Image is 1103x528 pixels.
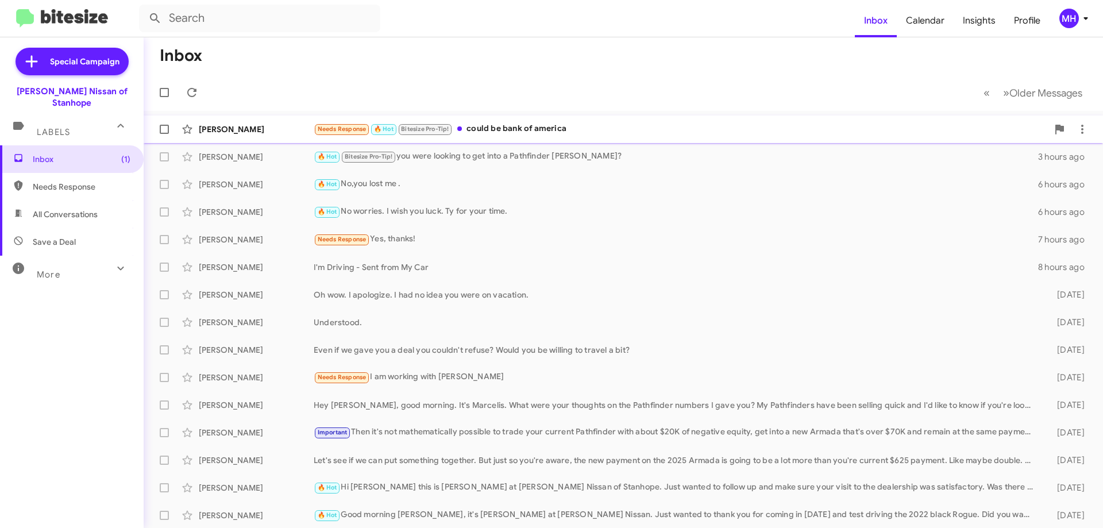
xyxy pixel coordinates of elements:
[199,289,314,300] div: [PERSON_NAME]
[318,429,348,436] span: Important
[1039,427,1094,438] div: [DATE]
[314,289,1039,300] div: Oh wow. I apologize. I had no idea you were on vacation.
[1038,206,1094,218] div: 6 hours ago
[401,125,449,133] span: Bitesize Pro-Tip!
[160,47,202,65] h1: Inbox
[318,125,367,133] span: Needs Response
[1039,372,1094,383] div: [DATE]
[37,127,70,137] span: Labels
[199,206,314,218] div: [PERSON_NAME]
[16,48,129,75] a: Special Campaign
[1039,399,1094,411] div: [DATE]
[199,151,314,163] div: [PERSON_NAME]
[314,426,1039,439] div: Then it's not mathematically possible to trade your current Pathfinder with about $20K of negativ...
[996,81,1089,105] button: Next
[33,181,130,192] span: Needs Response
[199,234,314,245] div: [PERSON_NAME]
[314,150,1038,163] div: you were looking to get into a Pathfinder [PERSON_NAME]?
[1039,482,1094,494] div: [DATE]
[314,122,1048,136] div: could be bank of america
[199,124,314,135] div: [PERSON_NAME]
[314,233,1038,246] div: Yes, thanks!
[314,261,1038,273] div: I'm Driving - Sent from My Car
[374,125,394,133] span: 🔥 Hot
[897,4,954,37] a: Calendar
[314,481,1039,494] div: Hi [PERSON_NAME] this is [PERSON_NAME] at [PERSON_NAME] Nissan of Stanhope. Just wanted to follow...
[314,371,1039,384] div: I am working with [PERSON_NAME]
[1003,86,1009,100] span: »
[977,81,997,105] button: Previous
[314,344,1039,356] div: Even if we gave you a deal you couldn't refuse? Would you be willing to travel a bit?
[33,236,76,248] span: Save a Deal
[1038,234,1094,245] div: 7 hours ago
[1038,151,1094,163] div: 3 hours ago
[1039,454,1094,466] div: [DATE]
[199,510,314,521] div: [PERSON_NAME]
[314,399,1039,411] div: Hey [PERSON_NAME], good morning. It's Marcelis. What were your thoughts on the Pathfinder numbers...
[1005,4,1050,37] a: Profile
[318,236,367,243] span: Needs Response
[318,373,367,381] span: Needs Response
[314,205,1038,218] div: No worries. I wish you luck. Ty for your time.
[1039,510,1094,521] div: [DATE]
[984,86,990,100] span: «
[33,209,98,220] span: All Conversations
[199,317,314,328] div: [PERSON_NAME]
[1038,261,1094,273] div: 8 hours ago
[139,5,380,32] input: Search
[37,269,60,280] span: More
[1039,289,1094,300] div: [DATE]
[199,261,314,273] div: [PERSON_NAME]
[199,372,314,383] div: [PERSON_NAME]
[954,4,1005,37] a: Insights
[318,153,337,160] span: 🔥 Hot
[318,180,337,188] span: 🔥 Hot
[314,454,1039,466] div: Let's see if we can put something together. But just so you're aware, the new payment on the 2025...
[1039,344,1094,356] div: [DATE]
[1038,179,1094,190] div: 6 hours ago
[977,81,1089,105] nav: Page navigation example
[1050,9,1090,28] button: MH
[345,153,392,160] span: Bitesize Pro-Tip!
[199,454,314,466] div: [PERSON_NAME]
[1059,9,1079,28] div: MH
[199,399,314,411] div: [PERSON_NAME]
[1039,317,1094,328] div: [DATE]
[199,427,314,438] div: [PERSON_NAME]
[199,482,314,494] div: [PERSON_NAME]
[855,4,897,37] a: Inbox
[121,153,130,165] span: (1)
[314,317,1039,328] div: Understood.
[33,153,130,165] span: Inbox
[318,208,337,215] span: 🔥 Hot
[199,179,314,190] div: [PERSON_NAME]
[318,484,337,491] span: 🔥 Hot
[318,511,337,519] span: 🔥 Hot
[314,508,1039,522] div: Good morning [PERSON_NAME], it's [PERSON_NAME] at [PERSON_NAME] Nissan. Just wanted to thank you ...
[50,56,119,67] span: Special Campaign
[314,178,1038,191] div: No,you lost me .
[199,344,314,356] div: [PERSON_NAME]
[1009,87,1082,99] span: Older Messages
